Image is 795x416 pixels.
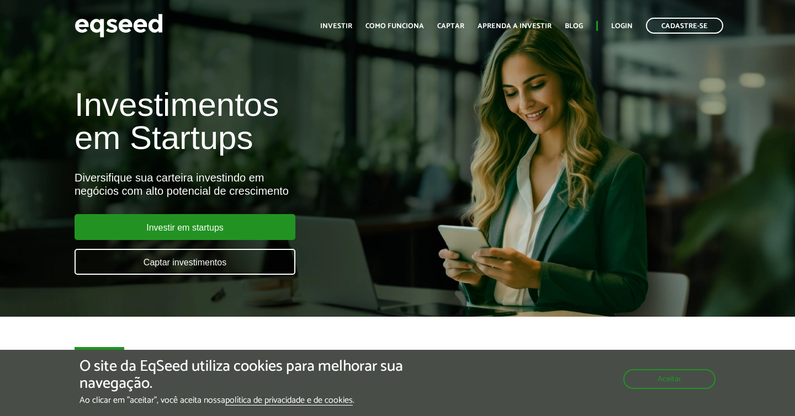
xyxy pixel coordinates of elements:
[75,249,295,275] a: Captar investimentos
[437,23,464,30] a: Captar
[75,171,455,198] div: Diversifique sua carteira investindo em negócios com alto potencial de crescimento
[75,11,163,40] img: EqSeed
[646,18,723,34] a: Cadastre-se
[478,23,552,30] a: Aprenda a investir
[565,23,583,30] a: Blog
[79,358,461,392] h5: O site da EqSeed utiliza cookies para melhorar sua navegação.
[611,23,633,30] a: Login
[79,395,461,406] p: Ao clicar em "aceitar", você aceita nossa .
[75,214,295,240] a: Investir em startups
[623,369,715,389] button: Aceitar
[225,396,353,406] a: política de privacidade e de cookies
[75,88,455,154] h1: Investimentos em Startups
[365,23,424,30] a: Como funciona
[320,23,352,30] a: Investir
